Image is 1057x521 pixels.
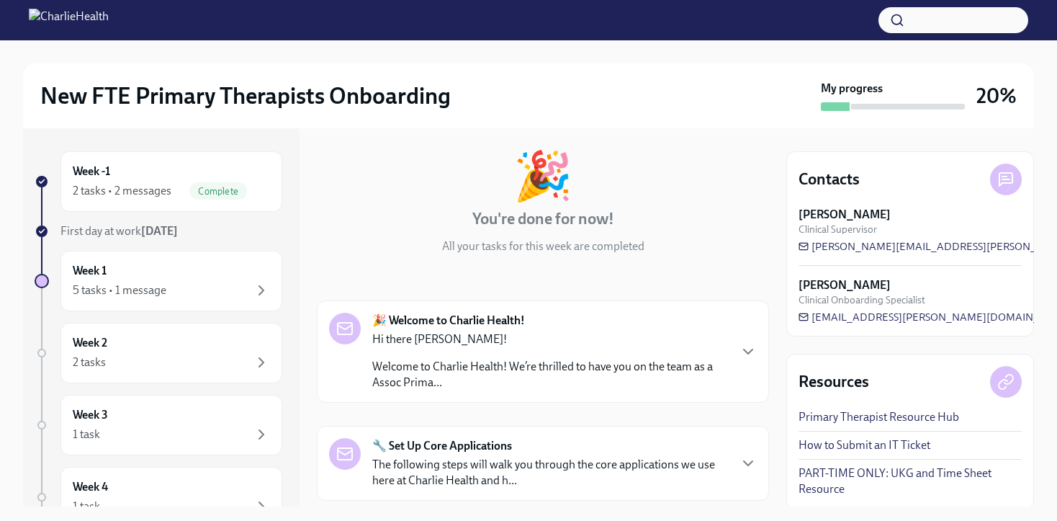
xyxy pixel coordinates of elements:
h6: Week 2 [73,335,107,351]
a: Week 31 task [35,395,282,455]
span: Clinical Supervisor [799,223,877,236]
h2: New FTE Primary Therapists Onboarding [40,81,451,110]
a: First day at work[DATE] [35,223,282,239]
div: 1 task [73,499,100,515]
a: How to Submit an IT Ticket [799,437,930,453]
strong: [PERSON_NAME] [799,277,891,293]
span: Complete [189,186,247,197]
p: The following steps will walk you through the core applications we use here at Charlie Health and... [372,457,728,489]
div: 2 tasks [73,355,106,370]
a: Week -12 tasks • 2 messagesComplete [35,151,282,212]
strong: 🎉 Welcome to Charlie Health! [372,313,525,329]
p: Hi there [PERSON_NAME]! [372,331,728,347]
h3: 20% [976,83,1017,109]
a: Primary Therapist Resource Hub [799,409,959,425]
h6: Week 3 [73,407,108,423]
h4: You're done for now! [472,208,614,230]
a: PART-TIME ONLY: UKG and Time Sheet Resource [799,466,1022,497]
img: CharlieHealth [29,9,109,32]
p: Welcome to Charlie Health! We’re thrilled to have you on the team as a Assoc Prima... [372,359,728,391]
strong: 🔧 Set Up Core Applications [372,438,512,454]
span: First day at work [60,224,178,238]
div: 5 tasks • 1 message [73,282,166,298]
h6: Week 1 [73,263,107,279]
span: Clinical Onboarding Specialist [799,293,925,307]
div: 🎉 [513,152,572,200]
div: 1 task [73,427,100,442]
div: 2 tasks • 2 messages [73,183,171,199]
h6: Week -1 [73,164,110,179]
p: All your tasks for this week are completed [442,239,644,254]
a: Week 15 tasks • 1 message [35,251,282,311]
strong: [PERSON_NAME] [799,207,891,223]
a: Week 22 tasks [35,323,282,383]
strong: [DATE] [141,224,178,238]
strong: My progress [821,81,883,97]
h4: Contacts [799,169,860,190]
h6: Week 4 [73,479,108,495]
h4: Resources [799,371,869,393]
